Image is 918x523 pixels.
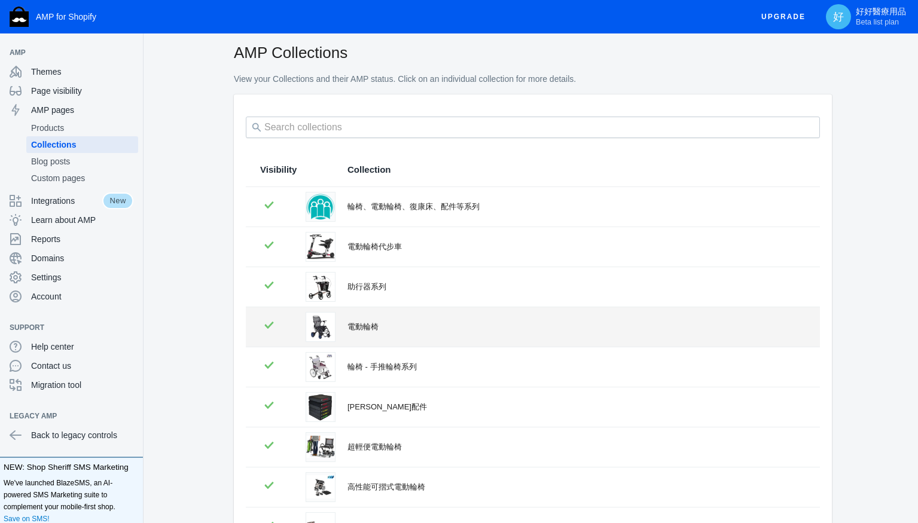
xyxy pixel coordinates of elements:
[36,12,96,22] span: AMP for Shopify
[347,401,806,413] div: [PERSON_NAME]配件
[347,481,806,493] div: 高性能可摺式電動輪椅
[121,325,141,330] button: Add a sales channel
[832,11,844,23] span: 好
[306,353,335,381] img: wheelchair_28800904-3d1f-4a47-95b5-680a669c037c.jpg
[121,414,141,418] button: Add a sales channel
[121,50,141,55] button: Add a sales channel
[26,153,138,170] a: Blog posts
[5,62,138,81] a: Themes
[5,287,138,306] a: Account
[234,42,832,63] h2: AMP Collections
[347,241,806,253] div: 電動輪椅代步車
[26,136,138,153] a: Collections
[10,7,29,27] img: Shop Sheriff Logo
[246,117,820,138] input: Search collections
[752,6,815,28] button: Upgrade
[308,393,334,421] img: 460f94397bf8885b3fb9e5469c35433a_7f91a246-c14d-4f25-9eea-ff6ba03c0cb7.jpg
[856,17,899,27] span: Beta list plan
[5,100,138,120] a: AMP pages
[31,341,133,353] span: Help center
[858,463,904,509] iframe: Drift Widget Chat Controller
[234,74,832,85] p: View your Collections and their AMP status. Click on an individual collection for more details.
[31,379,133,391] span: Migration tool
[5,375,138,394] a: Migration tool
[31,139,133,151] span: Collections
[260,164,297,176] span: Visibility
[306,233,335,261] img: b0acd6c0d08141f6797a849a05ef39da_c09f0c5c-3eb0-46ae-9c14-8f1cf3246971.jpg
[5,249,138,268] a: Domains
[10,410,121,422] span: Legacy AMP
[10,322,121,334] span: Support
[5,230,138,249] a: Reports
[5,356,138,375] a: Contact us
[5,426,138,445] a: Back to legacy controls
[347,441,806,453] div: 超輕便電動輪椅
[31,85,133,97] span: Page visibility
[5,268,138,287] a: Settings
[347,201,806,213] div: 輪椅、電動輪椅、復康床、配件等系列
[31,252,133,264] span: Domains
[102,192,133,209] span: New
[347,361,806,373] div: 輪椅 - 手推輪椅系列
[31,271,133,283] span: Settings
[5,81,138,100] a: Page visibility
[31,155,133,167] span: Blog posts
[347,321,806,333] div: 電動輪椅
[31,360,133,372] span: Contact us
[306,436,335,458] img: eea7d0fadb0fba012e6b8811106c77aa_99f71711-310a-4968-ab24-bc295ec02d1d.jpg
[31,195,102,207] span: Integrations
[31,172,133,184] span: Custom pages
[31,122,133,134] span: Products
[306,194,335,221] img: 678527b3c19bc65dda0f95ba02aa05b3_e8492cc8-b3cd-44ad-89a4-4af47fb96bb2.png
[5,210,138,230] a: Learn about AMP
[26,120,138,136] a: Products
[856,7,906,27] p: 好好醫療用品
[347,281,806,293] div: 助行器系列
[347,164,391,176] span: Collection
[31,214,133,226] span: Learn about AMP
[26,170,138,186] a: Custom pages
[306,475,335,498] img: d41ee8891b2ec8f503f7f30ea0216431_c2bc5a71-42c6-4d92-9c02-f400595c93ac.jpg
[31,290,133,302] span: Account
[31,104,133,116] span: AMP pages
[5,191,138,210] a: IntegrationsNew
[31,66,133,78] span: Themes
[761,6,806,27] span: Upgrade
[31,429,133,441] span: Back to legacy controls
[306,273,335,301] img: 0b29a414fe67eab28a12b1982e77f254_9b3427d2-10bc-4d62-9b5c-6a6af64d9213.jpg
[306,313,335,341] img: Carbon-Light-Weight_18b2d588-1868-45f5-98aa-061bd666cf1f.jpg
[31,233,133,245] span: Reports
[10,47,121,59] span: AMP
